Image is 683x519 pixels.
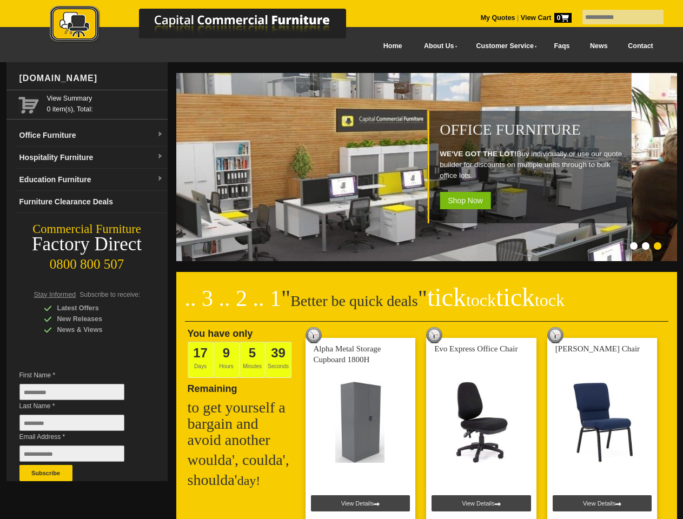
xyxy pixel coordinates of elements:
h2: Better be quick deals [185,289,668,322]
img: tick tock deal clock [547,327,563,343]
h2: woulda', coulda', [188,452,296,468]
a: My Quotes [481,14,515,22]
a: About Us [412,34,464,58]
a: Hospitality Furnituredropdown [15,147,168,169]
li: Page dot 1 [630,242,638,250]
span: tock [535,290,565,310]
span: 17 [193,345,208,360]
button: Subscribe [19,465,72,481]
span: 0 [554,13,572,23]
div: News & Views [44,324,147,335]
input: Last Name * [19,415,124,431]
div: New Releases [44,314,147,324]
span: Email Address * [19,431,141,442]
a: View Summary [47,93,163,104]
h2: shoulda' [188,472,296,489]
img: dropdown [157,176,163,182]
a: Office Furnituredropdown [15,124,168,147]
img: dropdown [157,154,163,160]
img: Capital Commercial Furniture Logo [20,5,399,45]
span: First Name * [19,370,141,381]
span: day! [237,474,261,488]
span: tock [466,290,496,310]
a: Capital Commercial Furniture Logo [20,5,399,48]
span: tick tick [427,283,565,311]
img: tick tock deal clock [426,327,442,343]
a: View Cart0 [519,14,571,22]
a: Furniture Clearance Deals [15,191,168,213]
span: 9 [223,345,230,360]
div: Latest Offers [44,303,147,314]
li: Page dot 3 [654,242,661,250]
span: You have only [188,328,253,339]
span: 39 [271,345,286,360]
div: [DOMAIN_NAME] [15,62,168,95]
a: Faqs [544,34,580,58]
strong: WE'VE GOT THE LOT! [440,150,516,158]
p: Buy individually or use our quote builder for discounts on multiple units through to bulk office ... [440,149,626,181]
span: " [418,286,565,311]
span: Days [188,342,214,378]
span: Subscribe to receive: [79,291,140,298]
span: 5 [249,345,256,360]
div: 0800 800 507 [6,251,168,272]
h2: to get yourself a bargain and avoid another [188,400,296,448]
img: Office Furniture [130,73,633,261]
h1: Office Furniture [440,122,626,138]
span: Stay Informed [34,291,76,298]
span: Minutes [240,342,266,378]
input: First Name * [19,384,124,400]
img: tick tock deal clock [306,327,322,343]
span: .. 3 .. 2 .. 1 [185,286,282,311]
strong: View Cart [521,14,572,22]
span: Remaining [188,379,237,394]
span: Seconds [266,342,291,378]
span: Shop Now [440,192,491,209]
span: 0 item(s), Total: [47,93,163,113]
span: Last Name * [19,401,141,411]
a: Education Furnituredropdown [15,169,168,191]
span: " [281,286,290,311]
input: Email Address * [19,445,124,462]
img: dropdown [157,131,163,138]
div: Commercial Furniture [6,222,168,237]
span: Hours [214,342,240,378]
a: Customer Service [464,34,543,58]
li: Page dot 2 [642,242,649,250]
a: News [580,34,618,58]
a: Contact [618,34,663,58]
div: Factory Direct [6,237,168,252]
